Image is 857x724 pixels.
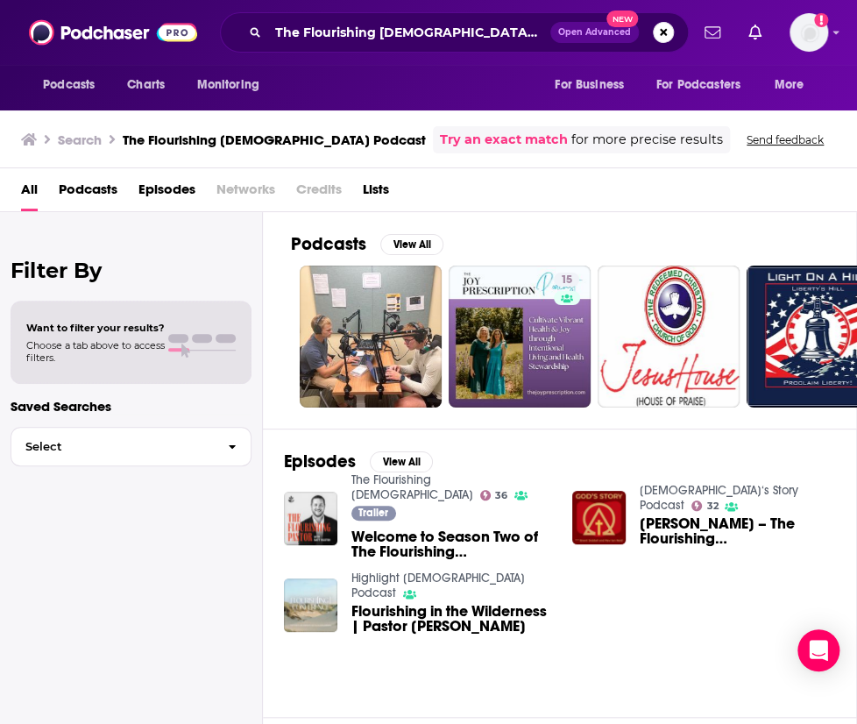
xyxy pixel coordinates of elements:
button: View All [370,451,433,472]
a: 15 [449,266,591,408]
a: 32 [691,500,719,511]
a: 36 [480,490,508,500]
h2: Filter By [11,258,251,283]
h2: Podcasts [291,233,366,255]
div: Open Intercom Messenger [797,629,839,671]
button: open menu [542,68,646,102]
img: Tom Nelson – The Flourishing Pastor [572,491,626,544]
span: For Podcasters [656,73,740,97]
span: Choose a tab above to access filters. [26,339,165,364]
a: PodcastsView All [291,233,443,255]
a: Show notifications dropdown [698,18,727,47]
span: Credits [296,175,342,211]
button: View All [380,234,443,255]
img: Podchaser - Follow, Share and Rate Podcasts [29,16,197,49]
span: More [775,73,804,97]
img: Welcome to Season Two of The Flourishing Pastor Podcast [284,492,337,545]
button: Send feedback [741,132,829,147]
span: Want to filter your results? [26,322,165,334]
h3: The Flourishing [DEMOGRAPHIC_DATA] Podcast [123,131,426,148]
a: Lists [363,175,389,211]
span: New [606,11,638,27]
span: 32 [706,502,718,510]
span: Networks [216,175,275,211]
input: Search podcasts, credits, & more... [268,18,550,46]
span: Select [11,441,214,452]
h3: Search [58,131,102,148]
span: 15 [561,272,572,289]
button: Select [11,427,251,466]
span: Flourishing in the Wilderness | Pastor [PERSON_NAME] [351,604,551,634]
div: Search podcasts, credits, & more... [220,12,689,53]
p: Saved Searches [11,398,251,415]
span: Logged in as shcarlos [790,13,828,52]
button: open menu [184,68,281,102]
a: Charts [116,68,175,102]
span: [PERSON_NAME] – The Flourishing [DEMOGRAPHIC_DATA] [640,516,839,546]
button: open menu [762,68,826,102]
span: for more precise results [571,130,723,150]
a: Show notifications dropdown [741,18,768,47]
span: Charts [127,73,165,97]
span: Welcome to Season Two of The Flourishing [DEMOGRAPHIC_DATA] Podcast [351,529,551,559]
img: Flourishing in the Wilderness | Pastor Steven Andrus [284,578,337,632]
a: Tom Nelson – The Flourishing Pastor [640,516,839,546]
button: open menu [31,68,117,102]
a: Flourishing in the Wilderness | Pastor Steven Andrus [351,604,551,634]
a: God‘s Story Podcast [640,483,798,513]
a: All [21,175,38,211]
span: Open Advanced [558,28,631,37]
a: Try an exact match [440,130,568,150]
span: Trailer [358,508,388,518]
h2: Episodes [284,451,356,472]
span: For Business [555,73,624,97]
a: Podcasts [59,175,117,211]
button: Open AdvancedNew [550,22,639,43]
a: 15 [554,273,579,287]
button: Show profile menu [790,13,828,52]
a: Episodes [138,175,195,211]
svg: Add a profile image [814,13,828,27]
a: EpisodesView All [284,451,433,472]
a: Highlight Church Podcast [351,571,525,600]
button: open menu [645,68,766,102]
span: 36 [495,492,507,500]
span: Monitoring [196,73,259,97]
span: Podcasts [43,73,95,97]
a: Welcome to Season Two of The Flourishing Pastor Podcast [351,529,551,559]
img: User Profile [790,13,828,52]
a: The Flourishing Pastor [351,472,473,502]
